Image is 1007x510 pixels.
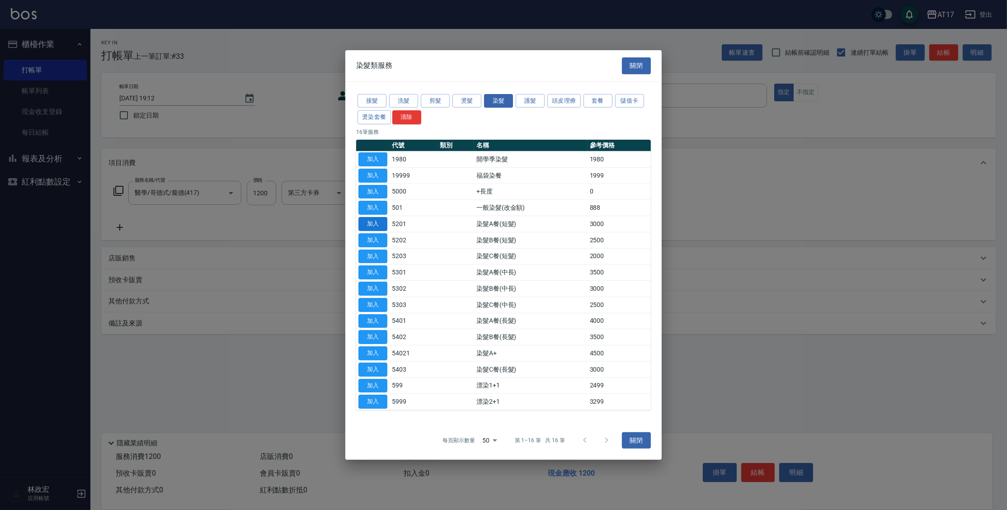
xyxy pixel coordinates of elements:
[474,345,588,361] td: 染髮A+
[622,432,651,449] button: 關閉
[358,395,387,409] button: 加入
[358,233,387,247] button: 加入
[588,361,651,378] td: 3000
[484,94,513,108] button: 染髮
[474,151,588,167] td: 開學季染髮
[358,152,387,166] button: 加入
[358,330,387,344] button: 加入
[358,378,387,392] button: 加入
[474,394,588,410] td: 漂染2+1
[588,329,651,345] td: 3500
[390,248,438,264] td: 5203
[474,184,588,200] td: +長度
[358,282,387,296] button: 加入
[389,94,418,108] button: 洗髮
[358,363,387,377] button: 加入
[474,264,588,281] td: 染髮A餐(中長)
[356,128,651,136] p: 16 筆服務
[622,57,651,74] button: 關閉
[588,200,651,216] td: 888
[588,248,651,264] td: 2000
[588,151,651,167] td: 1980
[358,298,387,312] button: 加入
[474,329,588,345] td: 染髮B餐(長髮)
[474,167,588,184] td: 福袋染餐
[588,264,651,281] td: 3500
[583,94,612,108] button: 套餐
[588,394,651,410] td: 3299
[479,428,500,453] div: 50
[390,151,438,167] td: 1980
[588,280,651,297] td: 3000
[358,265,387,279] button: 加入
[516,94,545,108] button: 護髮
[358,346,387,360] button: 加入
[392,110,421,124] button: 清除
[390,232,438,248] td: 5202
[474,297,588,313] td: 染髮C餐(中長)
[588,216,651,232] td: 3000
[358,217,387,231] button: 加入
[588,313,651,329] td: 4000
[588,345,651,361] td: 4500
[390,313,438,329] td: 5401
[474,313,588,329] td: 染髮A餐(長髮)
[358,169,387,183] button: 加入
[390,184,438,200] td: 5000
[474,248,588,264] td: 染髮C餐(短髮)
[588,232,651,248] td: 2500
[615,94,644,108] button: 儲值卡
[438,140,474,151] th: 類別
[515,436,565,444] p: 第 1–16 筆 共 16 筆
[390,140,438,151] th: 代號
[358,249,387,263] button: 加入
[390,329,438,345] td: 5402
[358,201,387,215] button: 加入
[588,184,651,200] td: 0
[421,94,450,108] button: 剪髮
[390,378,438,394] td: 599
[390,280,438,297] td: 5302
[474,200,588,216] td: 一般染髮(改金額)
[390,264,438,281] td: 5301
[452,94,481,108] button: 燙髮
[474,361,588,378] td: 染髮C餐(長髮)
[474,378,588,394] td: 漂染1+1
[474,216,588,232] td: 染髮A餐(短髮)
[358,94,386,108] button: 接髮
[588,297,651,313] td: 2500
[358,184,387,198] button: 加入
[390,297,438,313] td: 5303
[358,110,391,124] button: 燙染套餐
[390,345,438,361] td: 54021
[588,140,651,151] th: 參考價格
[474,232,588,248] td: 染髮B餐(短髮)
[390,167,438,184] td: 19999
[588,167,651,184] td: 1999
[390,394,438,410] td: 5999
[442,436,475,444] p: 每頁顯示數量
[588,378,651,394] td: 2499
[390,200,438,216] td: 501
[356,61,392,70] span: 染髮類服務
[390,361,438,378] td: 5403
[474,280,588,297] td: 染髮B餐(中長)
[474,140,588,151] th: 名稱
[390,216,438,232] td: 5201
[358,314,387,328] button: 加入
[547,94,581,108] button: 頭皮理療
